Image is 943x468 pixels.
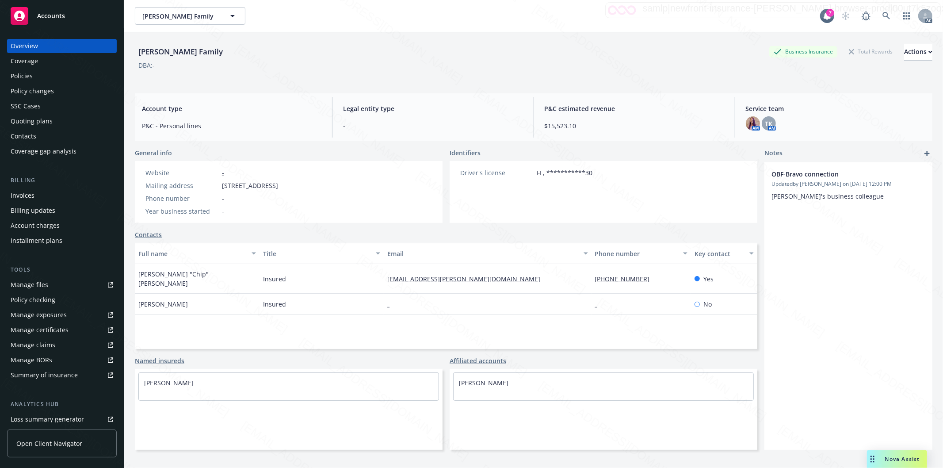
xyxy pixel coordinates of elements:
a: [EMAIL_ADDRESS][PERSON_NAME][DOMAIN_NAME] [387,275,547,283]
a: Affiliated accounts [450,356,506,365]
span: $15,523.10 [545,121,724,130]
div: Contacts [11,129,36,143]
a: Overview [7,39,117,53]
button: Actions [904,43,932,61]
button: Email [384,243,591,264]
div: Drag to move [867,450,878,468]
span: Legal entity type [343,104,523,113]
a: Manage claims [7,338,117,352]
button: Nova Assist [867,450,927,468]
div: Policy changes [11,84,54,98]
div: Coverage [11,54,38,68]
a: Policy checking [7,293,117,307]
div: OBF-Bravo connectionUpdatedby [PERSON_NAME] on [DATE] 12:00 PM[PERSON_NAME]'s business colleague [764,162,932,208]
div: Installment plans [11,234,62,248]
span: Insured [263,274,286,284]
button: Key contact [691,243,757,264]
button: Title [260,243,384,264]
span: [PERSON_NAME]'s business colleague [771,192,884,200]
div: DBA: - [138,61,155,70]
div: Business Insurance [769,46,837,57]
button: Phone number [592,243,691,264]
div: Policy checking [11,293,55,307]
a: [PERSON_NAME] [144,379,194,387]
a: Search [878,7,895,25]
div: Full name [138,249,246,258]
a: Policies [7,69,117,83]
span: Updated by [PERSON_NAME] on [DATE] 12:00 PM [771,180,925,188]
a: Account charges [7,219,117,233]
span: Notes [764,148,783,159]
a: SSC Cases [7,99,117,113]
span: Account type [142,104,321,113]
a: [PHONE_NUMBER] [595,275,657,283]
a: Policy changes [7,84,117,98]
button: [PERSON_NAME] Family [135,7,245,25]
div: Manage files [11,278,48,292]
span: Identifiers [450,148,481,157]
span: Nova Assist [885,455,920,463]
div: Policies [11,69,33,83]
div: Driver's license [460,168,533,177]
div: Manage BORs [11,353,52,367]
a: Billing updates [7,203,117,218]
span: - [343,121,523,130]
a: Contacts [7,129,117,143]
button: Full name [135,243,260,264]
div: [PERSON_NAME] Family [135,46,226,58]
a: Manage exposures [7,308,117,322]
span: [PERSON_NAME] [138,299,188,309]
a: Manage certificates [7,323,117,337]
div: Total Rewards [844,46,897,57]
span: OBF-Bravo connection [771,169,902,179]
span: TK [765,119,772,128]
span: - [222,207,224,216]
a: Switch app [898,7,916,25]
div: Manage exposures [11,308,67,322]
span: Accounts [37,12,65,19]
a: Accounts [7,4,117,28]
div: Phone number [595,249,678,258]
a: Manage files [7,278,117,292]
div: Manage certificates [11,323,69,337]
div: Manage claims [11,338,55,352]
a: Loss summary generator [7,412,117,426]
div: Year business started [145,207,218,216]
a: [PERSON_NAME] [459,379,508,387]
div: Billing updates [11,203,55,218]
a: Quoting plans [7,114,117,128]
span: - [222,194,224,203]
a: Summary of insurance [7,368,117,382]
a: add [922,148,932,159]
a: - [387,300,397,308]
a: Report a Bug [857,7,875,25]
div: Invoices [11,188,34,203]
span: Insured [263,299,286,309]
a: - [222,169,224,177]
div: Account charges [11,219,60,233]
span: Open Client Navigator [16,439,82,448]
div: Analytics hub [7,400,117,409]
span: [PERSON_NAME] Family [142,12,219,21]
a: Invoices [7,188,117,203]
div: Loss summary generator [11,412,84,426]
div: 7 [826,9,834,17]
span: Service team [746,104,925,113]
a: - [595,300,604,308]
span: P&C - Personal lines [142,121,321,130]
span: Yes [703,274,714,284]
a: Named insureds [135,356,184,365]
span: [STREET_ADDRESS] [222,181,278,190]
div: Phone number [145,194,218,203]
a: Coverage [7,54,117,68]
span: General info [135,148,172,157]
div: Tools [7,265,117,274]
span: No [703,299,712,309]
div: SSC Cases [11,99,41,113]
div: Key contact [695,249,744,258]
div: Quoting plans [11,114,53,128]
a: Manage BORs [7,353,117,367]
div: Mailing address [145,181,218,190]
span: P&C estimated revenue [545,104,724,113]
